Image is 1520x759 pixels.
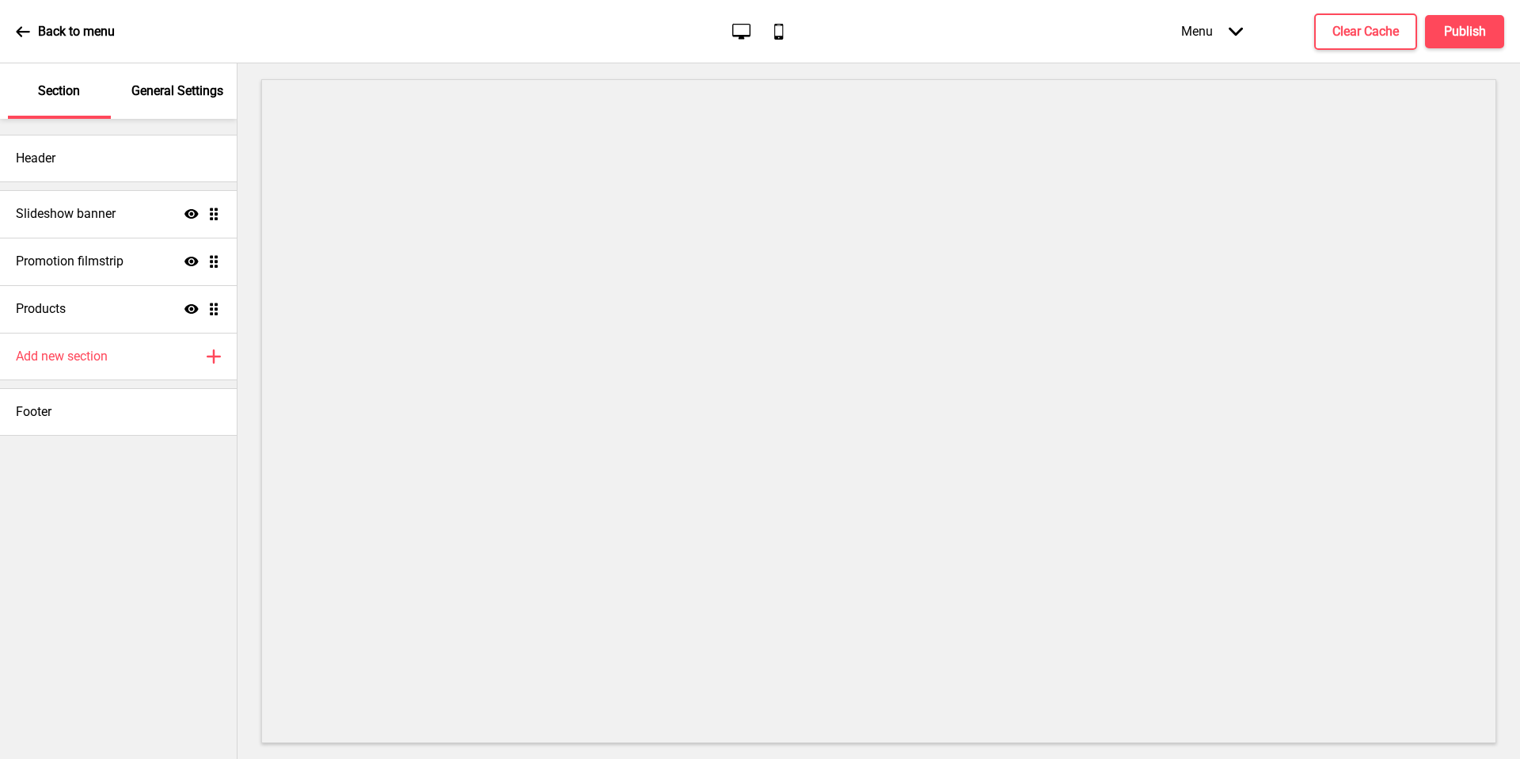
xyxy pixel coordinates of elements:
h4: Footer [16,403,51,421]
h4: Products [16,300,66,318]
button: Clear Cache [1314,13,1417,50]
button: Publish [1425,15,1504,48]
p: Back to menu [38,23,115,40]
h4: Slideshow banner [16,205,116,223]
p: Section [38,82,80,100]
a: Back to menu [16,10,115,53]
h4: Publish [1444,23,1486,40]
h4: Clear Cache [1332,23,1399,40]
h4: Add new section [16,348,108,365]
h4: Header [16,150,55,167]
div: Menu [1165,8,1259,55]
h4: Promotion filmstrip [16,253,123,270]
p: General Settings [131,82,223,100]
